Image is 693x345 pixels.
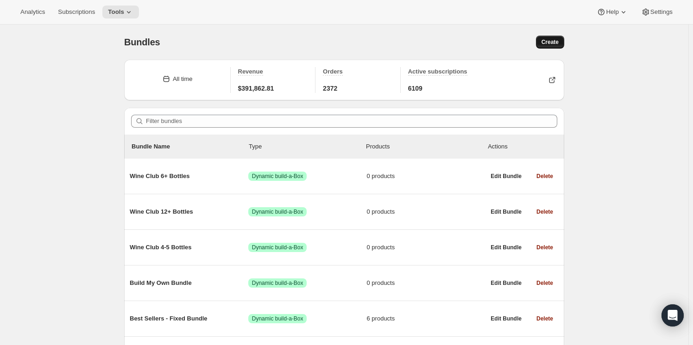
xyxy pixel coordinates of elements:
button: Delete [531,205,559,218]
span: Edit Bundle [491,279,522,287]
button: Subscriptions [52,6,101,18]
button: Edit Bundle [485,277,527,290]
span: Delete [536,315,553,322]
button: Delete [531,170,559,183]
span: Build My Own Bundle [130,278,248,288]
button: Analytics [15,6,50,18]
span: Wine Club 6+ Bottles [130,172,248,181]
span: Wine Club 4-5 Bottles [130,243,248,252]
button: Delete [531,277,559,290]
span: Help [606,8,618,16]
span: Delete [536,244,553,251]
span: Edit Bundle [491,172,522,180]
button: Edit Bundle [485,241,527,254]
span: Edit Bundle [491,244,522,251]
span: Edit Bundle [491,315,522,322]
div: Open Intercom Messenger [661,304,684,327]
span: 0 products [367,207,485,216]
button: Delete [531,241,559,254]
span: Dynamic build-a-Box [252,244,303,251]
span: $391,862.81 [238,84,274,93]
span: Delete [536,208,553,216]
span: Edit Bundle [491,208,522,216]
span: 0 products [367,243,485,252]
span: Tools [108,8,124,16]
span: Analytics [20,8,45,16]
span: 0 products [367,172,485,181]
div: Products [366,142,483,151]
span: Bundles [124,37,160,47]
div: All time [173,74,193,84]
button: Edit Bundle [485,170,527,183]
span: 2372 [323,84,337,93]
span: Delete [536,172,553,180]
span: Orders [323,68,343,75]
p: Bundle Name [132,142,249,151]
span: Dynamic build-a-Box [252,279,303,287]
span: 6 products [367,314,485,323]
span: Best Sellers - Fixed Bundle [130,314,248,323]
span: Delete [536,279,553,287]
span: 6109 [408,84,422,93]
div: Type [249,142,366,151]
button: Delete [531,312,559,325]
button: Edit Bundle [485,205,527,218]
div: Actions [488,142,557,151]
span: Subscriptions [58,8,95,16]
button: Settings [636,6,678,18]
button: Create [536,36,564,49]
span: Settings [650,8,673,16]
span: 0 products [367,278,485,288]
span: Dynamic build-a-Box [252,172,303,180]
span: Create [542,38,559,46]
span: Dynamic build-a-Box [252,208,303,216]
input: Filter bundles [146,115,557,128]
button: Edit Bundle [485,312,527,325]
span: Wine Club 12+ Bottles [130,207,248,216]
button: Tools [102,6,139,18]
span: Dynamic build-a-Box [252,315,303,322]
span: Active subscriptions [408,68,467,75]
button: Help [591,6,633,18]
span: Revenue [238,68,263,75]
